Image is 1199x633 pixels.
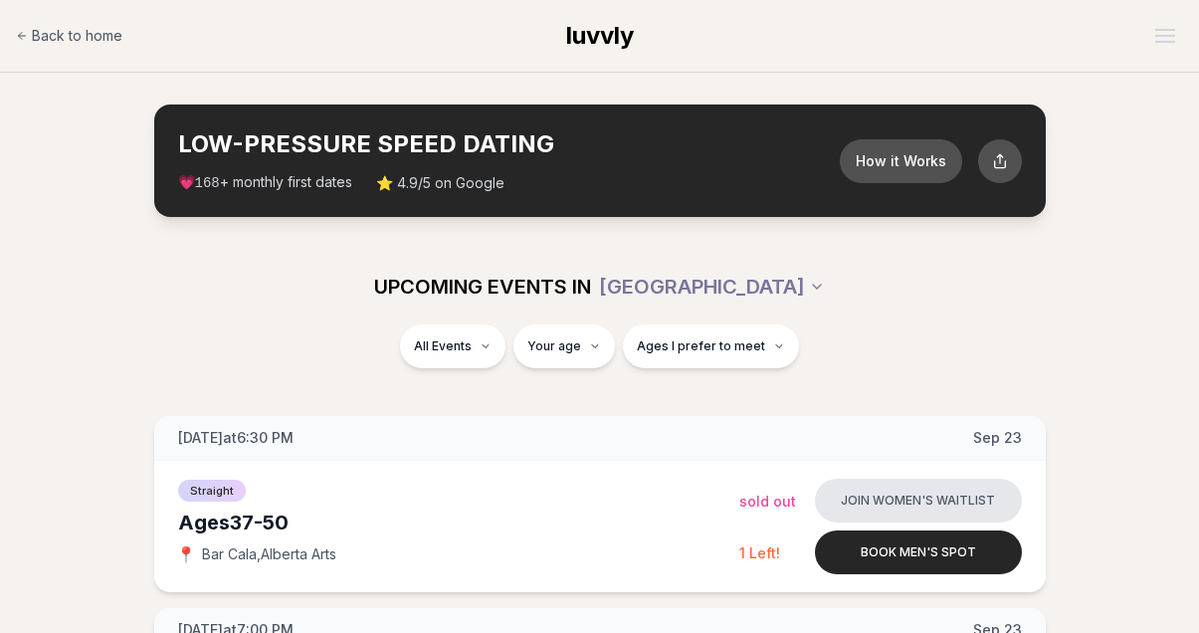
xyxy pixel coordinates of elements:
[400,324,505,368] button: All Events
[178,480,246,502] span: Straight
[16,16,122,56] a: Back to home
[178,172,352,193] span: 💗 + monthly first dates
[178,546,194,562] span: 📍
[202,544,336,564] span: Bar Cala , Alberta Arts
[637,338,765,354] span: Ages I prefer to meet
[739,544,780,561] span: 1 Left!
[599,265,825,309] button: [GEOGRAPHIC_DATA]
[527,338,581,354] span: Your age
[374,273,591,301] span: UPCOMING EVENTS IN
[513,324,615,368] button: Your age
[32,26,122,46] span: Back to home
[195,175,220,191] span: 168
[739,493,796,510] span: Sold Out
[973,428,1022,448] span: Sep 23
[376,173,504,193] span: ⭐ 4.9/5 on Google
[1147,21,1183,51] button: Open menu
[566,20,634,52] a: luvvly
[815,530,1022,574] button: Book men's spot
[178,509,739,536] div: Ages 37-50
[414,338,472,354] span: All Events
[178,128,840,160] h2: LOW-PRESSURE SPEED DATING
[178,428,294,448] span: [DATE] at 6:30 PM
[623,324,799,368] button: Ages I prefer to meet
[566,21,634,50] span: luvvly
[840,139,962,183] button: How it Works
[815,479,1022,523] button: Join women's waitlist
